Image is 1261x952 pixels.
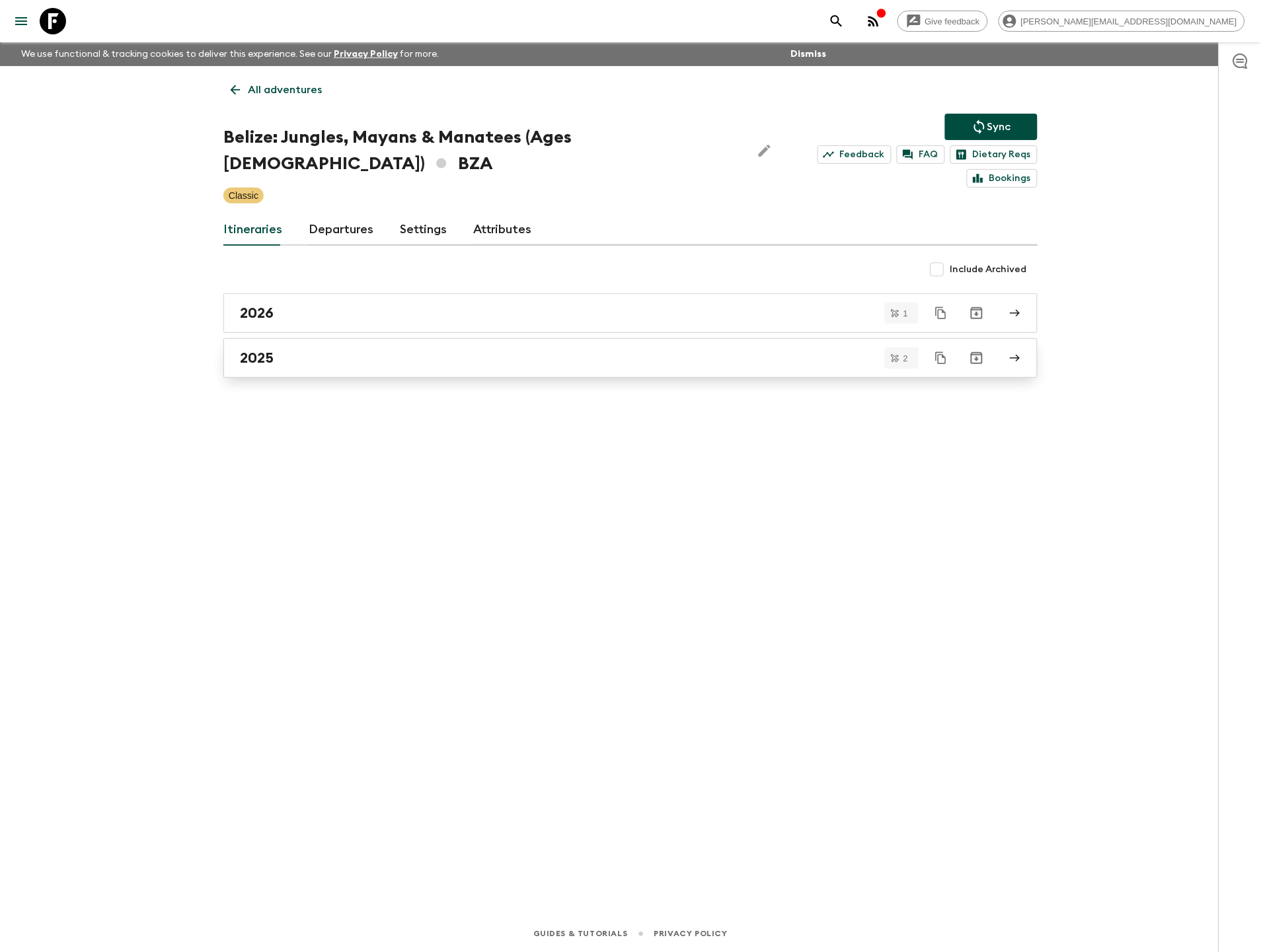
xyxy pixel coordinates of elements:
[896,309,916,318] span: 1
[987,119,1011,135] p: Sync
[896,354,916,363] span: 2
[751,124,778,177] button: Edit Adventure Title
[950,145,1038,164] a: Dietary Reqs
[945,114,1038,140] button: Sync adventure departures to the booking engine
[400,214,447,246] a: Settings
[533,927,628,941] a: Guides & Tutorials
[654,927,728,941] a: Privacy Policy
[1014,17,1244,26] span: [PERSON_NAME][EMAIL_ADDRESS][DOMAIN_NAME]
[788,45,830,63] button: Dismiss
[823,8,850,34] button: search adventures
[229,189,258,202] p: Classic
[473,214,531,246] a: Attributes
[897,145,945,164] a: FAQ
[248,82,322,98] p: All adventures
[334,50,398,59] a: Privacy Policy
[309,214,373,246] a: Departures
[223,124,741,177] h1: Belize: Jungles, Mayans & Manatees (Ages [DEMOGRAPHIC_DATA]) BZA
[964,345,990,371] button: Archive
[999,11,1245,32] div: [PERSON_NAME][EMAIL_ADDRESS][DOMAIN_NAME]
[223,77,329,103] a: All adventures
[8,8,34,34] button: menu
[223,293,1038,333] a: 2026
[818,145,892,164] a: Feedback
[16,42,445,66] p: We use functional & tracking cookies to deliver this experience. See our for more.
[898,11,988,32] a: Give feedback
[918,17,987,26] span: Give feedback
[240,305,274,322] h2: 2026
[929,301,953,325] button: Duplicate
[223,214,282,246] a: Itineraries
[964,300,990,326] button: Archive
[223,338,1038,378] a: 2025
[950,263,1027,276] span: Include Archived
[929,346,953,370] button: Duplicate
[240,349,274,367] h2: 2025
[967,169,1038,188] a: Bookings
